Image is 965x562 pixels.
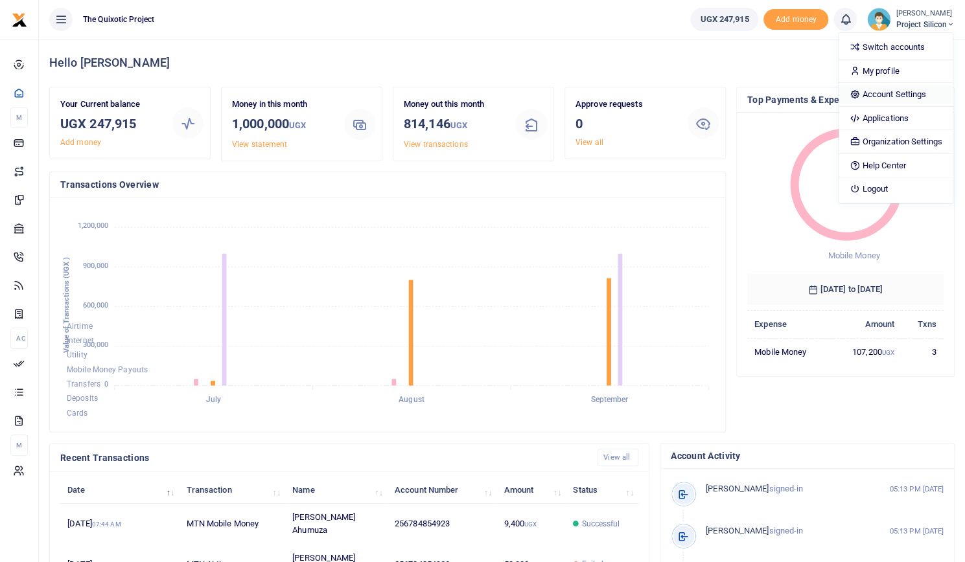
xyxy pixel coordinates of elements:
span: Cards [67,409,88,418]
h4: Top Payments & Expenses [747,93,944,107]
td: Mobile Money [747,338,831,365]
small: UGX [450,120,467,130]
span: Transfers [67,379,100,388]
li: Toup your wallet [763,9,828,30]
span: [PERSON_NAME] [706,526,769,535]
h3: UGX 247,915 [60,114,162,133]
span: Successful [581,518,620,530]
tspan: September [590,395,629,404]
span: Mobile Money [828,251,879,260]
span: Airtime [67,322,93,331]
text: Value of Transactions (UGX ) [62,257,71,354]
small: 05:13 PM [DATE] [890,526,944,537]
td: 3 [901,338,944,365]
a: Logout [839,180,952,198]
p: signed-in [706,482,884,496]
small: UGX [882,349,894,356]
a: UGX 247,915 [690,8,758,31]
h3: 814,146 [404,114,506,135]
small: 07:44 AM [92,521,121,528]
li: Ac [10,328,28,349]
h3: 1,000,000 [232,114,334,135]
th: Date: activate to sort column descending [60,476,179,504]
span: [PERSON_NAME] [706,484,769,493]
td: 9,400 [496,504,566,544]
td: 107,200 [830,338,901,365]
th: Transaction: activate to sort column ascending [179,476,285,504]
li: Wallet ballance [685,8,763,31]
tspan: 1,200,000 [78,222,108,230]
small: UGX [289,120,306,130]
h4: Recent Transactions [60,451,587,465]
a: View all [576,138,603,147]
span: Mobile Money Payouts [67,365,148,374]
a: logo-small logo-large logo-large [12,14,27,24]
a: profile-user [PERSON_NAME] Project Silicon [867,8,955,31]
span: UGX 247,915 [700,13,749,26]
td: [DATE] [60,504,179,544]
th: Txns [901,310,944,338]
td: [PERSON_NAME] Ahumuza [285,504,388,544]
a: Switch accounts [839,38,952,56]
h4: Hello [PERSON_NAME] [49,56,955,70]
a: Applications [839,109,952,128]
span: The Quixotic Project [78,14,159,25]
p: Money in this month [232,98,334,111]
img: profile-user [867,8,890,31]
li: M [10,434,28,456]
th: Expense [747,310,831,338]
span: Project Silicon [896,19,955,30]
a: Organization Settings [839,133,952,151]
p: Approve requests [576,98,677,111]
th: Name: activate to sort column ascending [285,476,388,504]
p: Money out this month [404,98,506,111]
h3: 0 [576,114,677,133]
tspan: August [399,395,424,404]
span: Internet [67,336,94,345]
a: Help Center [839,157,952,175]
td: MTN Mobile Money [179,504,285,544]
h4: Account Activity [671,449,944,463]
img: logo-small [12,12,27,28]
span: Deposits [67,394,98,403]
a: View all [598,449,638,466]
small: [PERSON_NAME] [896,8,955,19]
a: Add money [60,138,101,147]
span: Utility [67,351,87,360]
h4: Transactions Overview [60,177,715,192]
a: View transactions [404,140,468,149]
a: Account Settings [839,85,952,104]
small: UGX [524,521,537,528]
tspan: 0 [104,380,108,388]
th: Amount: activate to sort column ascending [496,476,566,504]
th: Status: activate to sort column ascending [566,476,638,504]
p: Your Current balance [60,98,162,111]
tspan: 600,000 [83,301,108,309]
span: Add money [763,9,828,30]
tspan: 900,000 [83,262,108,270]
th: Amount [830,310,901,338]
h6: [DATE] to [DATE] [747,274,944,305]
a: My profile [839,62,952,80]
a: View statement [232,140,287,149]
a: Add money [763,14,828,23]
tspan: 300,000 [83,341,108,349]
th: Account Number: activate to sort column ascending [388,476,497,504]
li: M [10,107,28,128]
tspan: July [206,395,221,404]
td: 256784854923 [388,504,497,544]
small: 05:13 PM [DATE] [890,484,944,495]
p: signed-in [706,524,884,538]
